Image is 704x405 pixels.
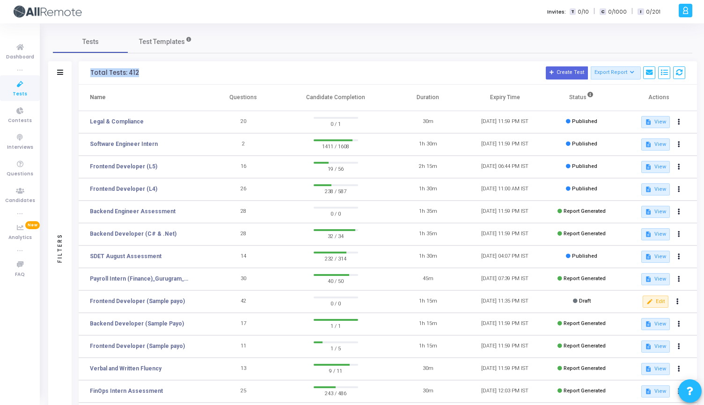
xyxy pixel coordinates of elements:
[139,37,185,47] span: Test Templates
[600,8,606,15] span: C
[90,117,144,126] a: Legal & Compliance
[631,7,633,16] span: |
[90,230,176,238] a: Backend Developer (C# & .Net)
[314,388,358,398] span: 243 / 486
[205,358,282,380] td: 13
[314,276,358,285] span: 40 / 50
[205,133,282,156] td: 2
[466,201,543,223] td: [DATE] 11:59 PM IST
[389,358,466,380] td: 30m
[645,343,652,350] mat-icon: description
[466,156,543,178] td: [DATE] 06:44 PM IST
[466,290,543,313] td: [DATE] 11:35 PM IST
[8,117,32,125] span: Contests
[389,290,466,313] td: 1h 15m
[572,253,597,259] span: Published
[564,388,606,394] span: Report Generated
[15,271,25,279] span: FAQ
[314,253,358,263] span: 232 / 314
[645,231,652,238] mat-icon: description
[466,335,543,358] td: [DATE] 11:59 PM IST
[90,185,157,193] a: Frontend Developer (L4)
[645,276,652,282] mat-icon: description
[645,186,652,193] mat-icon: description
[90,342,185,350] a: Frontend Developer (Sample payo)
[594,7,595,16] span: |
[205,335,282,358] td: 11
[90,252,161,260] a: SDET August Assessment
[389,335,466,358] td: 1h 15m
[205,313,282,335] td: 17
[564,208,606,214] span: Report Generated
[205,178,282,201] td: 26
[564,320,606,326] span: Report Generated
[578,8,589,16] span: 0/10
[641,385,670,398] button: View
[205,268,282,290] td: 30
[314,164,358,173] span: 19 / 56
[641,251,670,263] button: View
[6,53,34,61] span: Dashboard
[641,340,670,353] button: View
[205,380,282,403] td: 25
[13,90,27,98] span: Tests
[564,275,606,282] span: Report Generated
[466,85,543,111] th: Expiry Time
[389,313,466,335] td: 1h 15m
[389,223,466,246] td: 1h 35m
[205,111,282,133] td: 20
[564,343,606,349] span: Report Generated
[645,209,652,215] mat-icon: description
[90,319,184,328] a: Backend Developer (Sample Payo)
[389,178,466,201] td: 1h 30m
[314,231,358,240] span: 32 / 34
[466,246,543,268] td: [DATE] 04:07 PM IST
[643,296,668,308] button: Edit
[82,37,99,47] span: Tests
[645,253,652,260] mat-icon: description
[608,8,627,16] span: 0/1000
[641,161,670,173] button: View
[5,197,35,205] span: Candidates
[7,144,33,152] span: Interviews
[205,156,282,178] td: 16
[90,140,158,148] a: Software Engineer Intern
[314,298,358,308] span: 0 / 0
[646,8,660,16] span: 0/201
[572,118,597,124] span: Published
[645,388,652,395] mat-icon: description
[56,196,64,299] div: Filters
[8,234,32,242] span: Analytics
[546,66,588,80] button: Create Test
[645,366,652,372] mat-icon: description
[466,268,543,290] td: [DATE] 07:39 PM IST
[314,119,358,128] span: 0 / 1
[205,246,282,268] td: 14
[572,141,597,147] span: Published
[466,358,543,380] td: [DATE] 11:59 PM IST
[466,223,543,246] td: [DATE] 11:59 PM IST
[205,223,282,246] td: 28
[579,298,591,304] span: Draft
[641,138,670,151] button: View
[641,228,670,240] button: View
[90,275,191,283] a: Payroll Intern (Finance)_Gurugram_Campus
[90,207,176,216] a: Backend Engineer Assessment
[12,2,82,21] img: logo
[90,364,161,373] a: Verbal and Written Fluency
[645,321,652,327] mat-icon: description
[314,209,358,218] span: 0 / 0
[314,186,358,195] span: 238 / 587
[389,133,466,156] td: 1h 30m
[564,365,606,371] span: Report Generated
[641,363,670,375] button: View
[25,221,40,229] span: New
[641,318,670,330] button: View
[591,66,641,80] button: Export Report
[645,141,652,148] mat-icon: description
[90,69,139,77] div: Total Tests: 412
[389,380,466,403] td: 30m
[7,170,33,178] span: Questions
[205,85,282,111] th: Questions
[466,380,543,403] td: [DATE] 12:03 PM IST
